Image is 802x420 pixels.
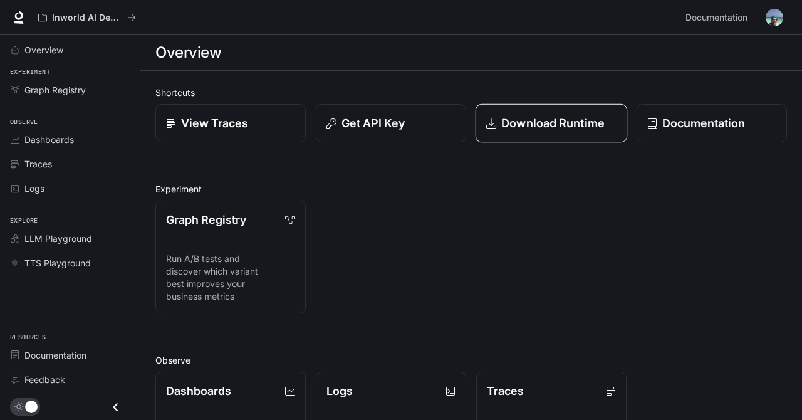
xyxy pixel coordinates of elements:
[24,43,63,56] span: Overview
[501,115,605,132] p: Download Runtime
[25,399,38,413] span: Dark mode toggle
[24,256,91,270] span: TTS Playground
[155,40,221,65] h1: Overview
[155,104,306,142] a: View Traces
[166,382,231,399] p: Dashboards
[24,182,44,195] span: Logs
[24,157,52,171] span: Traces
[5,177,135,199] a: Logs
[5,228,135,249] a: LLM Playground
[52,13,122,23] p: Inworld AI Demos
[476,104,627,143] a: Download Runtime
[316,104,466,142] button: Get API Key
[5,252,135,274] a: TTS Playground
[155,201,306,313] a: Graph RegistryRun A/B tests and discover which variant best improves your business metrics
[662,115,745,132] p: Documentation
[766,9,783,26] img: User avatar
[5,39,135,61] a: Overview
[155,86,787,99] h2: Shortcuts
[341,115,405,132] p: Get API Key
[487,382,524,399] p: Traces
[5,79,135,101] a: Graph Registry
[5,344,135,366] a: Documentation
[637,104,787,142] a: Documentation
[102,394,130,420] button: Close drawer
[326,382,353,399] p: Logs
[181,115,248,132] p: View Traces
[24,349,86,362] span: Documentation
[166,253,295,303] p: Run A/B tests and discover which variant best improves your business metrics
[680,5,757,30] a: Documentation
[24,373,65,386] span: Feedback
[33,5,142,30] button: All workspaces
[5,129,135,150] a: Dashboards
[24,232,92,245] span: LLM Playground
[155,354,787,367] h2: Observe
[685,10,747,26] span: Documentation
[5,153,135,175] a: Traces
[5,369,135,391] a: Feedback
[155,182,787,196] h2: Experiment
[24,83,86,97] span: Graph Registry
[762,5,787,30] button: User avatar
[166,211,246,228] p: Graph Registry
[24,133,74,146] span: Dashboards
